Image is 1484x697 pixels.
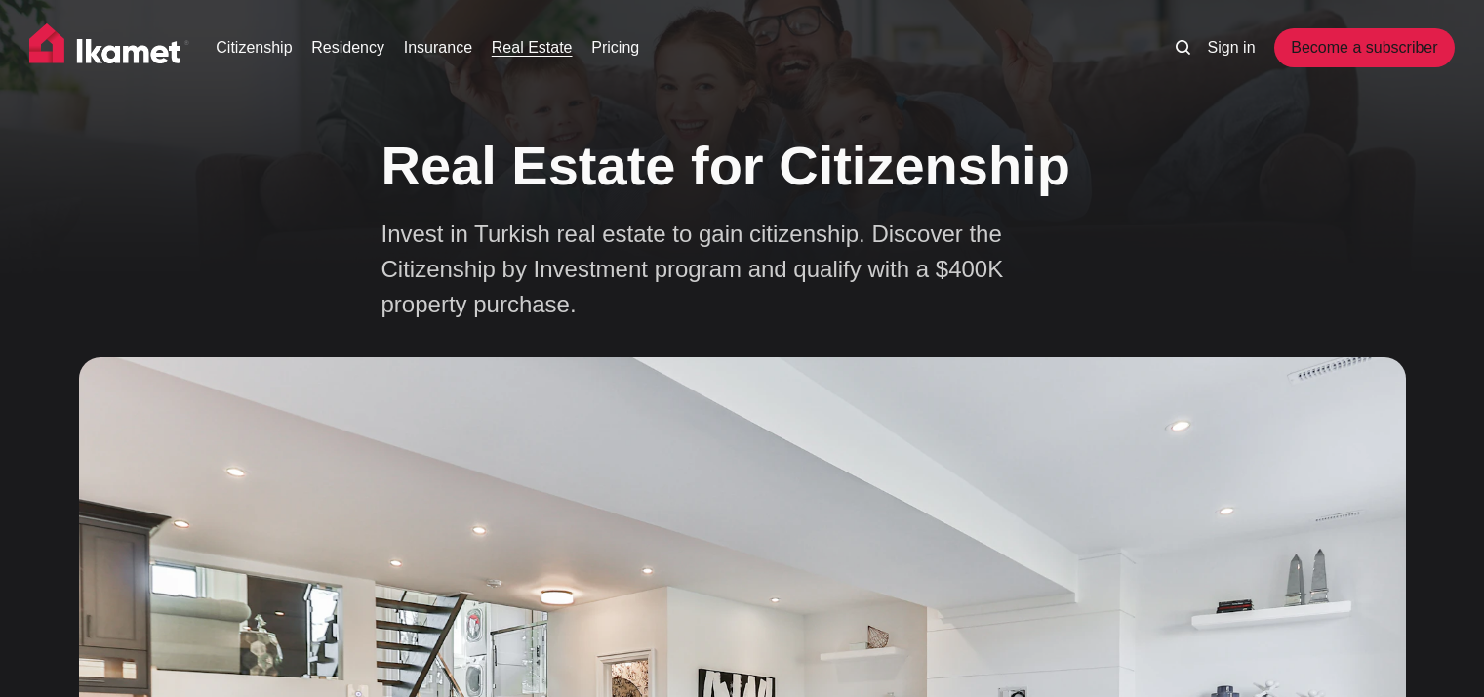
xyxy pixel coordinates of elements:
[29,23,189,72] img: Ikamet home
[381,217,1064,322] p: Invest in Turkish real estate to gain citizenship. Discover the Citizenship by Investment program...
[1208,36,1256,60] a: Sign in
[591,36,639,60] a: Pricing
[492,36,573,60] a: Real Estate
[404,36,472,60] a: Insurance
[1274,28,1454,67] a: Become a subscriber
[216,36,292,60] a: Citizenship
[381,133,1103,198] h1: Real Estate for Citizenship
[311,36,384,60] a: Residency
